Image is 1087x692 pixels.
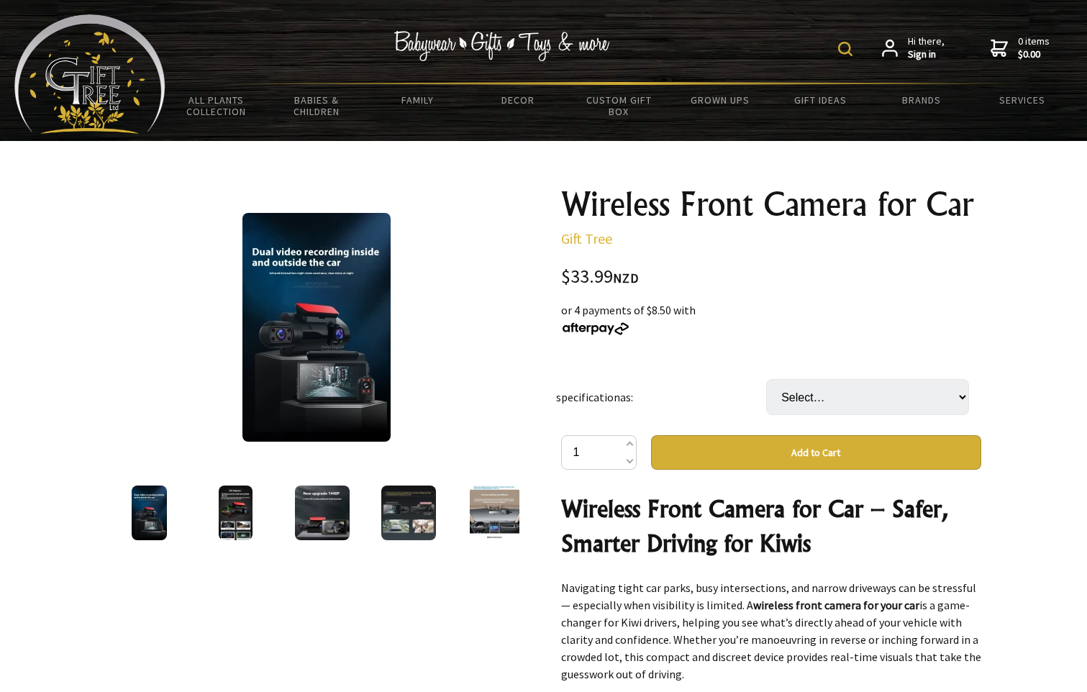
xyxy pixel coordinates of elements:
[651,435,981,470] button: Add to Cart
[908,35,945,60] span: Hi there,
[561,322,630,335] img: Afterpay
[770,85,871,115] a: Gift Ideas
[242,213,391,442] img: Wireless Front Camera for Car
[991,35,1050,60] a: 0 items$0.00
[132,486,167,540] img: Wireless Front Camera for Car
[753,598,919,612] strong: wireless front camera for your car
[381,486,436,540] img: Wireless Front Camera for Car
[14,14,165,134] img: Babyware - Gifts - Toys and more...
[670,85,770,115] a: Grown Ups
[561,494,949,557] strong: Wireless Front Camera for Car – Safer, Smarter Driving for Kiwis
[470,486,519,540] img: Wireless Front Camera for Car
[561,301,981,336] div: or 4 payments of $8.50 with
[468,85,568,115] a: Decor
[295,486,350,540] img: Wireless Front Camera for Car
[367,85,468,115] a: Family
[613,270,639,286] span: NZD
[561,268,981,287] div: $33.99
[972,85,1073,115] a: Services
[908,48,945,61] strong: Sign in
[561,229,612,247] a: Gift Tree
[561,579,981,683] p: Navigating tight car parks, busy intersections, and narrow driveways can be stressful — especiall...
[165,85,266,127] a: All Plants Collection
[838,42,852,56] img: product search
[882,35,945,60] a: Hi there,Sign in
[561,187,981,222] h1: Wireless Front Camera for Car
[556,359,766,435] td: specificationas:
[1018,48,1050,61] strong: $0.00
[219,486,252,540] img: Wireless Front Camera for Car
[394,31,610,61] img: Babywear - Gifts - Toys & more
[1018,35,1050,60] span: 0 items
[266,85,367,127] a: Babies & Children
[871,85,972,115] a: Brands
[568,85,669,127] a: Custom Gift Box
